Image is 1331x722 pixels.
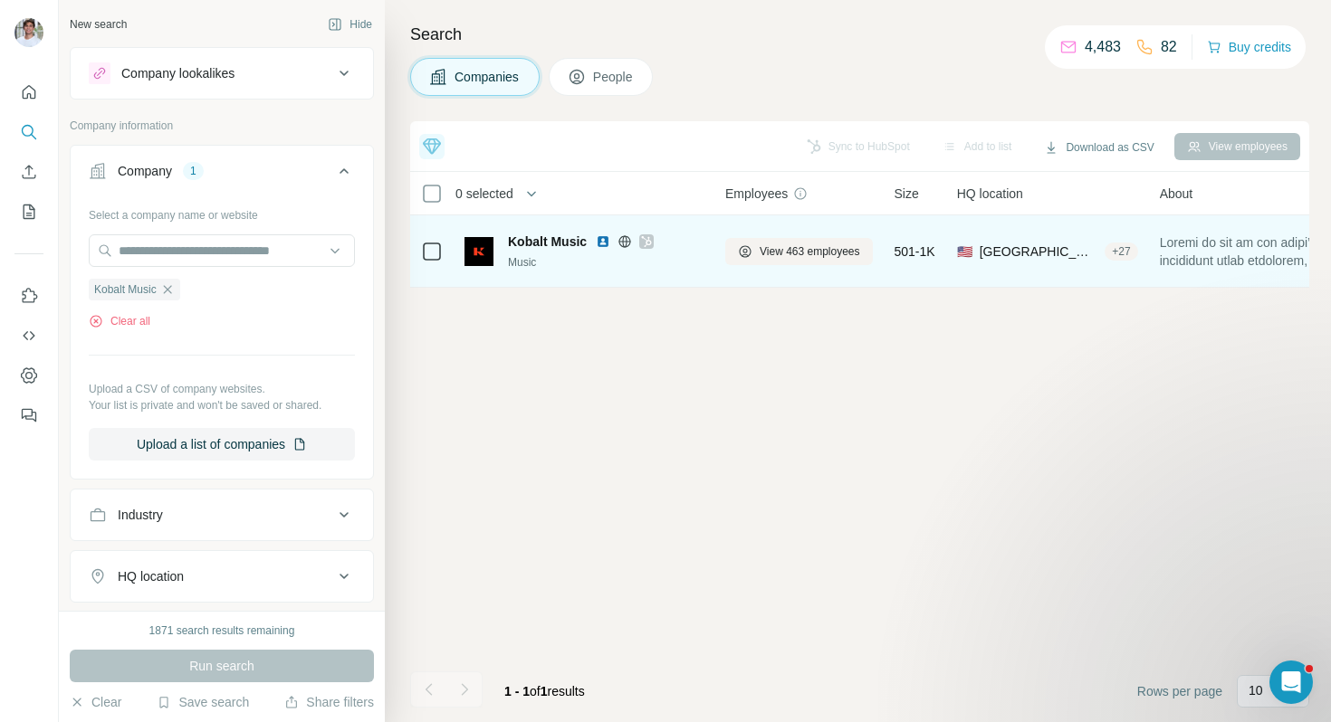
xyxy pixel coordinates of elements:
[455,68,521,86] span: Companies
[14,319,43,352] button: Use Surfe API
[14,76,43,109] button: Quick start
[1269,660,1313,704] iframe: Intercom live chat
[315,11,385,38] button: Hide
[70,693,121,711] button: Clear
[89,200,355,223] div: Select a company name or website
[957,242,972,261] span: 🇺🇸
[593,68,635,86] span: People
[455,185,513,203] span: 0 selected
[157,693,249,711] button: Save search
[508,233,587,251] span: Kobalt Music
[14,116,43,148] button: Search
[118,506,163,524] div: Industry
[89,313,150,329] button: Clear all
[725,185,788,203] span: Employees
[14,195,43,228] button: My lists
[71,555,373,598] button: HQ location
[980,242,1098,261] span: [GEOGRAPHIC_DATA], [US_STATE]
[410,22,1309,47] h4: Search
[760,243,860,260] span: View 463 employees
[1137,682,1222,700] span: Rows per page
[895,185,919,203] span: Size
[725,238,873,265] button: View 463 employees
[1105,243,1137,260] div: + 27
[957,185,1023,203] span: HQ location
[14,359,43,392] button: Dashboard
[14,156,43,188] button: Enrich CSV
[464,237,493,266] img: Logo of Kobalt Music
[895,242,935,261] span: 501-1K
[1249,681,1263,699] p: 10
[1085,36,1121,58] p: 4,483
[1160,185,1193,203] span: About
[1031,134,1166,161] button: Download as CSV
[1161,36,1177,58] p: 82
[94,281,157,298] span: Kobalt Music
[71,493,373,537] button: Industry
[284,693,374,711] button: Share filters
[504,684,585,698] span: results
[183,163,204,179] div: 1
[14,399,43,432] button: Feedback
[121,64,235,82] div: Company lookalikes
[541,684,548,698] span: 1
[118,567,184,585] div: HQ location
[504,684,530,698] span: 1 - 1
[508,254,704,271] div: Music
[530,684,541,698] span: of
[149,622,295,639] div: 1871 search results remaining
[89,381,355,397] p: Upload a CSV of company websites.
[89,428,355,461] button: Upload a list of companies
[1207,34,1291,60] button: Buy credits
[596,234,610,249] img: LinkedIn logo
[14,18,43,47] img: Avatar
[70,118,374,134] p: Company information
[71,52,373,95] button: Company lookalikes
[118,162,172,180] div: Company
[89,397,355,413] p: Your list is private and won't be saved or shared.
[70,16,127,33] div: New search
[71,149,373,200] button: Company1
[14,280,43,312] button: Use Surfe on LinkedIn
